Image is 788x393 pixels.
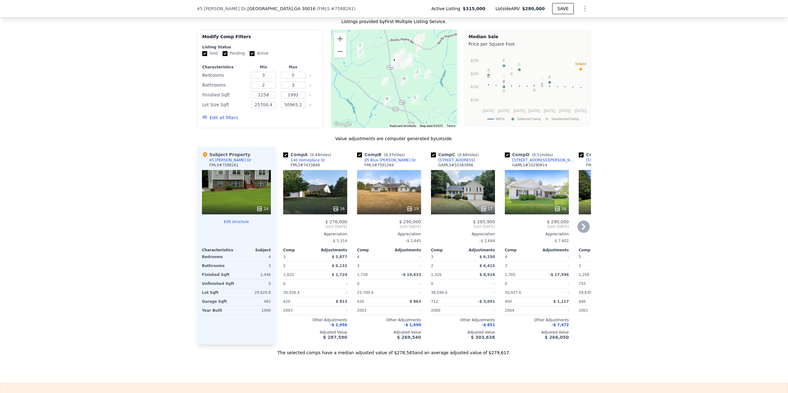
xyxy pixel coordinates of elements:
span: $280,000 [522,6,545,11]
div: 85 Blue Jay Dr [396,46,408,61]
div: 16 [554,206,566,212]
button: Clear [309,74,312,77]
div: Adjustments [463,248,495,253]
span: 1,705 [505,273,515,277]
span: $ 6,150 [480,255,495,259]
div: Comp [283,248,315,253]
div: Other Adjustments [357,318,421,322]
text: Unselected Comp [552,117,579,121]
div: 65 Brittney Ln [354,40,366,55]
div: 130 Aspen Forest Dr [409,92,421,107]
a: [STREET_ADDRESS][PERSON_NAME] [505,158,576,163]
div: FMLS # 7414081 [586,163,615,168]
label: Sold [202,51,218,56]
div: - [390,288,421,297]
span: -$ 2,684 [480,239,495,243]
span: ( miles) [308,153,333,157]
button: Zoom out [334,45,346,58]
span: ( miles) [455,153,481,157]
div: Comp C [431,152,481,158]
div: - [390,253,421,261]
span: $ 303,638 [471,335,495,340]
div: 185 Cypress Dr [398,73,410,89]
div: - [464,306,495,315]
div: Appreciation [357,232,421,237]
text: $150 [471,85,479,89]
button: Keyboard shortcuts [390,124,416,128]
div: Bathrooms [202,81,247,89]
div: 29,620.8 [238,288,271,297]
text: [DATE] [559,109,571,113]
div: - [316,306,347,315]
span: 4 [357,255,360,259]
text: F [503,79,505,83]
div: FMLS # 7433848 [291,163,320,168]
div: 29 [407,206,419,212]
div: Modify Comp Filters [202,34,318,45]
div: 4 [238,253,271,261]
img: Google [332,120,353,128]
div: Other Adjustments [579,318,643,322]
span: $ 813 [336,299,347,304]
text: [DATE] [498,109,510,113]
button: Zoom in [334,33,346,45]
div: 2003 [357,306,388,315]
div: 483 [238,297,271,306]
span: 712 [431,299,438,304]
span: $ 6,415 [480,264,495,268]
div: - [316,279,347,288]
span: $ 1,117 [553,299,569,304]
div: 45 [PERSON_NAME] Dr [209,158,251,163]
div: GAMLS # 10383896 [438,163,473,168]
span: 3 [283,255,286,259]
div: 3 [238,261,271,270]
span: -$ 17,596 [549,273,569,277]
div: Comp B [357,152,407,158]
a: Open this area in Google Maps (opens a new window) [332,120,353,128]
div: - [390,261,421,270]
div: - [464,279,495,288]
div: Subject Property [202,152,250,158]
span: 25,700.4 [357,290,373,295]
div: 2004 [505,306,536,315]
div: Comp E [579,152,629,158]
div: 26 [333,206,345,212]
div: Adjustments [315,248,347,253]
span: 0.51 [533,153,542,157]
div: 195 Brighton Dr [411,66,423,82]
div: 14 [256,206,268,212]
span: Active Listing [431,6,463,12]
span: 3 [431,255,433,259]
text: $200 [471,72,479,76]
div: - [464,288,495,297]
div: [STREET_ADDRESS] [438,158,475,163]
text: $250 [471,59,479,63]
div: Garage Sqft [202,297,235,306]
div: Comp [431,248,463,253]
div: Price per Square Foot [468,40,587,48]
div: ( ) [317,6,356,12]
span: Lotside ARV [496,6,522,12]
text: H [503,75,505,78]
div: FMLS # 7588261 [209,163,239,168]
div: 90 Oak Meadows Pl [404,53,416,68]
span: 36,590.4 [431,290,447,295]
label: Pending [223,51,245,56]
text: [DATE] [544,109,556,113]
div: - [538,279,569,288]
div: Bedrooms [202,253,235,261]
span: Sold [DATE] [505,224,569,229]
span: -$ 2,645 [406,239,421,243]
button: Edit structure [202,219,271,224]
div: - [538,253,569,261]
span: 0 [505,282,507,286]
text: B [549,75,551,79]
span: -$ 3,091 [478,299,495,304]
button: Clear [309,94,312,96]
div: 3 [357,261,388,270]
div: Appreciation [505,232,569,237]
div: Year Built [202,306,235,315]
div: The selected comps have a median adjusted value of $278,565 and an average adjusted value of $279... [197,345,591,356]
span: # 7588261 [331,6,354,11]
span: 5 [579,255,581,259]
